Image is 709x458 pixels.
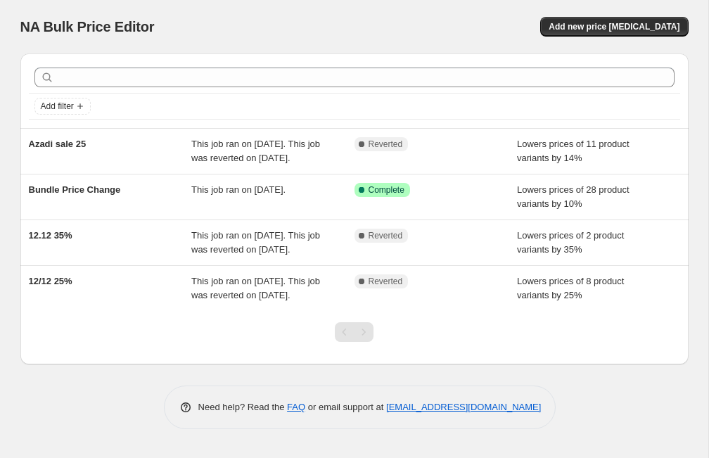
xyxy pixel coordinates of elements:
span: This job ran on [DATE]. This job was reverted on [DATE]. [191,276,320,300]
span: Reverted [369,276,403,287]
span: Azadi sale 25 [29,139,87,149]
span: Need help? Read the [198,402,288,412]
span: Lowers prices of 28 product variants by 10% [517,184,630,209]
a: [EMAIL_ADDRESS][DOMAIN_NAME] [386,402,541,412]
span: 12.12 35% [29,230,72,241]
span: Complete [369,184,404,196]
span: or email support at [305,402,386,412]
span: NA Bulk Price Editor [20,19,155,34]
span: This job ran on [DATE]. [191,184,286,195]
nav: Pagination [335,322,373,342]
span: Add new price [MEDICAL_DATA] [549,21,679,32]
a: FAQ [287,402,305,412]
span: Lowers prices of 11 product variants by 14% [517,139,630,163]
span: Lowers prices of 2 product variants by 35% [517,230,624,255]
span: This job ran on [DATE]. This job was reverted on [DATE]. [191,230,320,255]
span: Add filter [41,101,74,112]
span: Reverted [369,139,403,150]
span: 12/12 25% [29,276,72,286]
button: Add filter [34,98,91,115]
span: Lowers prices of 8 product variants by 25% [517,276,624,300]
span: This job ran on [DATE]. This job was reverted on [DATE]. [191,139,320,163]
button: Add new price [MEDICAL_DATA] [540,17,688,37]
span: Bundle Price Change [29,184,121,195]
span: Reverted [369,230,403,241]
